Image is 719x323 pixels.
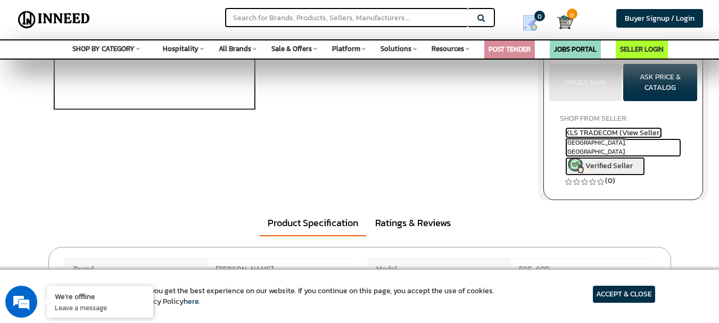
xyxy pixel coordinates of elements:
span: SHOP BY CATEGORY [72,44,135,54]
span: KLS TRADECOM [565,127,662,138]
a: JOBS PORTAL [554,44,597,54]
button: ASK PRICE & CATALOG [623,64,697,101]
a: KLS TRADECOM (View Seller) [GEOGRAPHIC_DATA], [GEOGRAPHIC_DATA] Verified Seller [565,127,682,176]
img: Show My Quotes [522,15,538,31]
span: East Delhi [565,138,682,156]
a: (0) [605,175,615,186]
div: We're offline [55,291,145,301]
input: Search for Brands, Products, Sellers, Manufacturers... [225,8,468,27]
span: [PERSON_NAME] [208,259,351,280]
span: Model [368,259,511,280]
span: 0 [567,9,577,19]
a: Buyer Signup / Login [616,9,703,28]
img: inneed-verified-seller-icon.png [568,157,584,173]
span: Verified Seller [585,160,633,171]
img: Inneed.Market [14,6,94,33]
a: Ratings & Reviews [367,211,459,235]
a: Cart 0 [557,11,564,34]
span: Buyer Signup / Login [625,13,695,24]
span: Brand [65,259,209,280]
article: We use cookies to ensure you get the best experience on our website. If you continue on this page... [64,286,494,307]
span: Sale & Offers [271,44,312,54]
h4: SHOP FROM SELLER: [560,114,687,122]
span: All Brands [219,44,251,54]
p: Leave a message [55,303,145,312]
a: POST TENDER [489,44,531,54]
span: Hospitality [163,44,199,54]
img: Cart [557,14,573,30]
span: Solutions [381,44,411,54]
article: ACCEPT & CLOSE [593,286,655,303]
span: Resources [432,44,464,54]
a: my Quotes 0 [510,11,557,35]
a: here [184,296,199,307]
span: FQE-60D [511,259,654,280]
span: Platform [332,44,360,54]
a: Product Specification [260,211,366,236]
span: 0 [534,11,545,21]
a: SELLER LOGIN [620,44,664,54]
